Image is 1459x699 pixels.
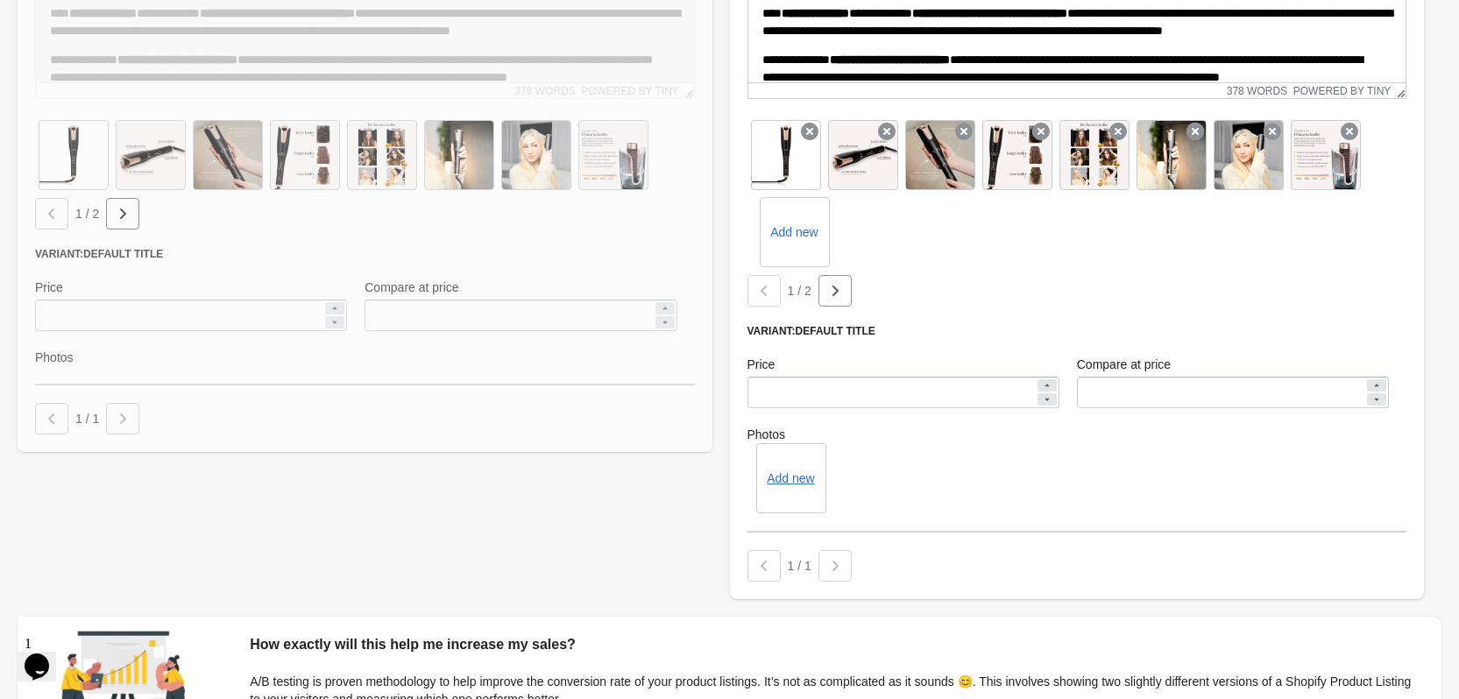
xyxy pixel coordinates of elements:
[1391,83,1406,98] div: Resize
[747,356,776,373] label: Price
[788,559,811,573] span: 1 / 1
[18,629,74,681] iframe: chat widget
[747,324,1407,338] div: Variant: Default Title
[75,412,99,426] span: 1 / 1
[1227,85,1287,97] button: 378 words
[75,207,99,221] span: 1 / 2
[747,426,1407,443] label: Photos
[1293,85,1392,97] a: Powered by Tiny
[1077,356,1171,373] label: Compare at price
[767,471,814,485] button: Add new
[770,223,818,241] label: Add new
[788,284,811,298] span: 1 / 2
[250,634,1424,655] div: How exactly will this help me increase my sales?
